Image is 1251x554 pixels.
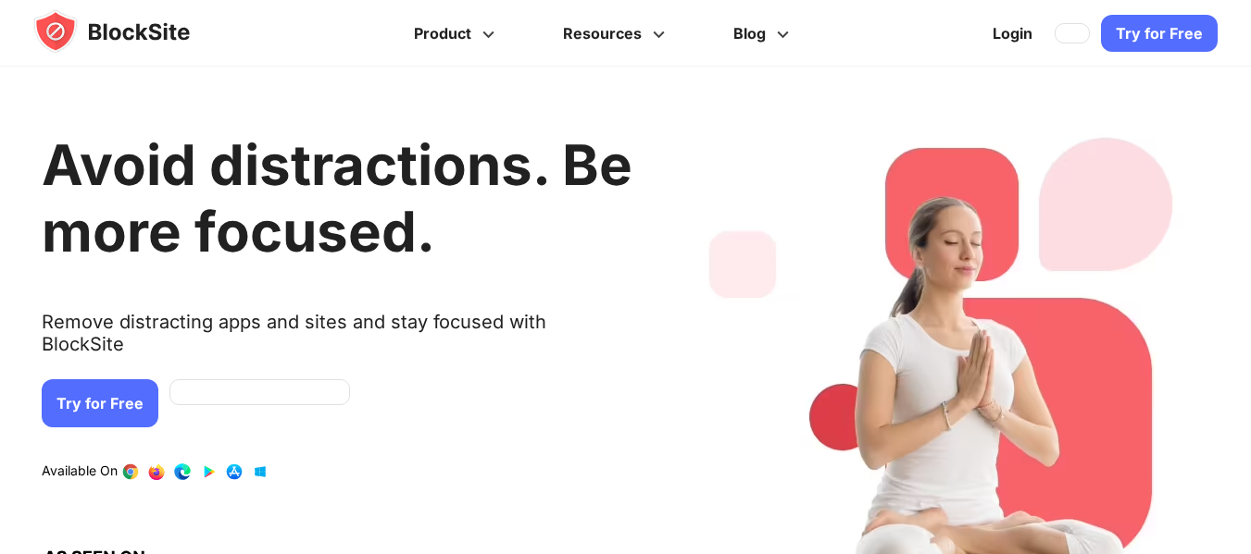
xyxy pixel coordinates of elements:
[42,131,632,265] h1: Avoid distractions. Be more focused.
[982,11,1044,55] a: Login
[42,311,632,370] text: Remove distracting apps and sites and stay focused with BlockSite
[42,462,118,481] text: Available On
[33,9,226,54] img: blocksite-icon.5d769676.svg
[42,379,158,427] a: Try for Free
[1101,15,1218,52] a: Try for Free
